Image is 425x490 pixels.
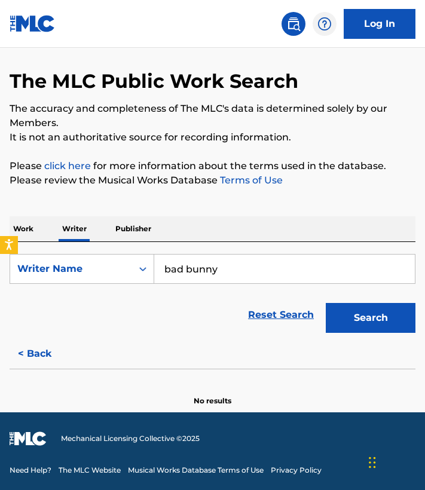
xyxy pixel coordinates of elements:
[313,12,337,36] div: Help
[61,433,200,444] span: Mechanical Licensing Collective © 2025
[194,381,231,406] p: No results
[282,12,305,36] a: Public Search
[10,15,56,32] img: MLC Logo
[59,216,90,241] p: Writer
[365,433,425,490] iframe: Chat Widget
[10,431,47,446] img: logo
[10,339,81,369] button: < Back
[10,69,298,93] h1: The MLC Public Work Search
[17,262,125,276] div: Writer Name
[218,174,283,186] a: Terms of Use
[242,302,320,328] a: Reset Search
[344,9,415,39] a: Log In
[112,216,155,241] p: Publisher
[10,254,415,339] form: Search Form
[10,465,51,476] a: Need Help?
[10,173,415,188] p: Please review the Musical Works Database
[271,465,322,476] a: Privacy Policy
[286,17,301,31] img: search
[10,130,415,145] p: It is not an authoritative source for recording information.
[44,160,91,171] a: click here
[10,216,37,241] p: Work
[317,17,332,31] img: help
[369,445,376,480] div: Drag
[128,465,264,476] a: Musical Works Database Terms of Use
[10,159,415,173] p: Please for more information about the terms used in the database.
[59,465,121,476] a: The MLC Website
[10,102,415,130] p: The accuracy and completeness of The MLC's data is determined solely by our Members.
[326,303,415,333] button: Search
